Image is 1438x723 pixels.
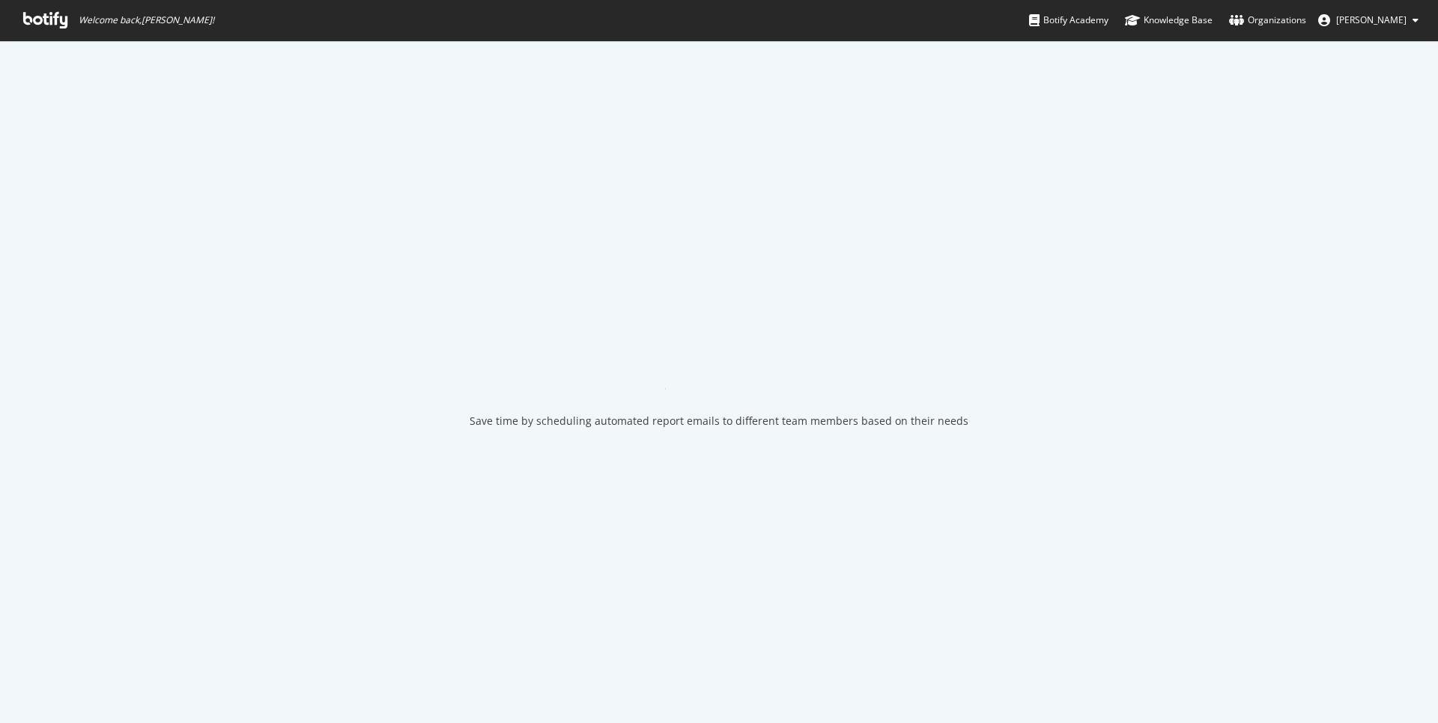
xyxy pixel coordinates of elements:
[1029,13,1108,28] div: Botify Academy
[1125,13,1213,28] div: Knowledge Base
[79,14,214,26] span: Welcome back, [PERSON_NAME] !
[1229,13,1306,28] div: Organizations
[1306,8,1431,32] button: [PERSON_NAME]
[1336,13,1407,26] span: Oksana Salvarovska
[665,336,773,390] div: animation
[470,414,968,429] div: Save time by scheduling automated report emails to different team members based on their needs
